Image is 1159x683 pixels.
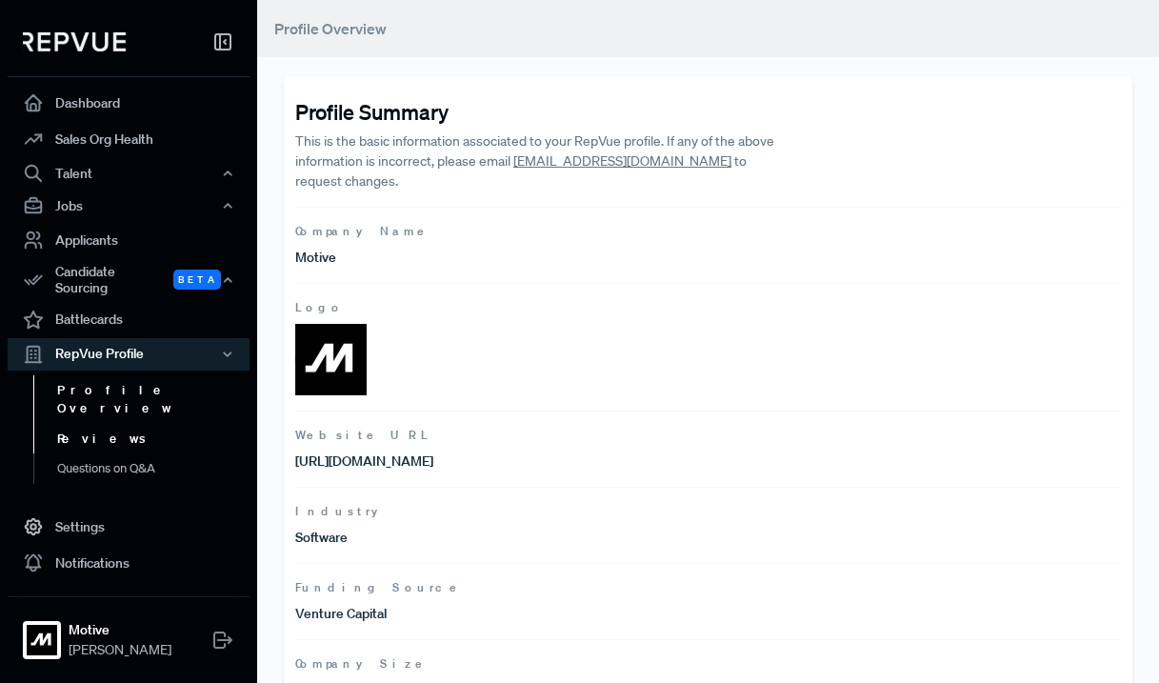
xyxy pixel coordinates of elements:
button: Candidate Sourcing Beta [8,258,250,302]
img: Logo [295,324,367,395]
a: Applicants [8,222,250,258]
button: RepVue Profile [8,338,250,371]
img: RepVue [23,32,126,51]
span: Profile Overview [274,19,387,38]
span: Company Name [295,223,1121,240]
a: Profile Overview [33,375,275,424]
a: Sales Org Health [8,121,250,157]
a: Reviews [33,424,275,454]
span: Funding Source [295,579,1121,596]
p: [URL][DOMAIN_NAME] [295,452,709,472]
a: Settings [8,509,250,545]
a: Battlecards [8,302,250,338]
p: This is the basic information associated to your RepVue profile. If any of the above information ... [295,131,790,191]
a: Dashboard [8,85,250,121]
a: Notifications [8,545,250,581]
h4: Profile Summary [295,99,1121,124]
button: Talent [8,157,250,190]
p: Software [295,528,709,548]
p: Motive [295,248,709,268]
span: [PERSON_NAME] [69,640,171,660]
span: Company Size [295,655,1121,673]
span: Industry [295,503,1121,520]
a: Questions on Q&A [33,453,275,484]
img: Motive [27,625,57,655]
span: Website URL [295,427,1121,444]
p: Venture Capital [295,604,709,624]
div: Candidate Sourcing [8,258,250,302]
span: Logo [295,299,1121,316]
a: MotiveMotive[PERSON_NAME] [8,596,250,668]
span: Beta [173,270,221,290]
button: Jobs [8,190,250,222]
a: [EMAIL_ADDRESS][DOMAIN_NAME] [513,152,731,170]
strong: Motive [69,620,171,640]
